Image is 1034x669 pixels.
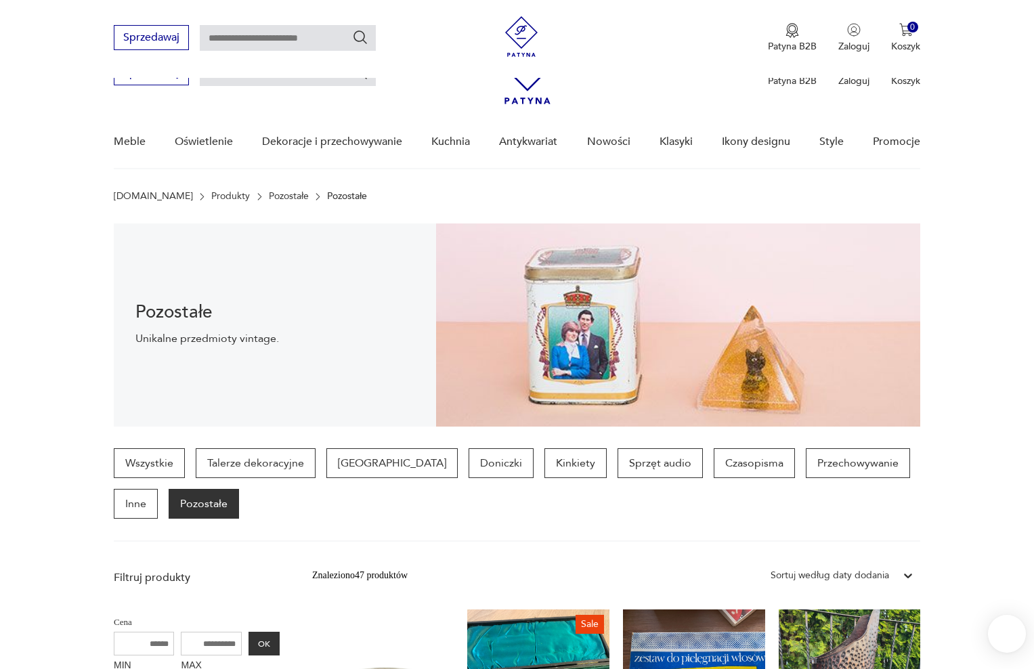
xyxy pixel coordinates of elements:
button: Sprzedawaj [114,25,189,50]
a: Sprzedawaj [114,34,189,43]
div: 0 [907,22,919,33]
p: Koszyk [891,40,920,53]
a: Sprzęt audio [618,448,703,478]
a: Antykwariat [499,116,557,168]
a: Doniczki [469,448,534,478]
a: Oświetlenie [175,116,233,168]
button: 0Koszyk [891,23,920,53]
div: Sortuj według daty dodania [771,568,889,583]
img: Pozostałe [436,223,920,427]
a: Talerze dekoracyjne [196,448,316,478]
p: Cena [114,615,280,630]
img: Ikona koszyka [899,23,913,37]
a: Wszystkie [114,448,185,478]
img: Patyna - sklep z meblami i dekoracjami vintage [501,16,542,57]
a: Promocje [873,116,920,168]
a: Dekoracje i przechowywanie [262,116,402,168]
iframe: Smartsupp widget button [988,615,1026,653]
p: Zaloguj [838,74,869,87]
a: [GEOGRAPHIC_DATA] [326,448,458,478]
a: Inne [114,489,158,519]
a: Pozostałe [169,489,239,519]
a: Kuchnia [431,116,470,168]
a: Przechowywanie [806,448,910,478]
p: Unikalne przedmioty vintage. [135,331,414,346]
a: Meble [114,116,146,168]
button: OK [249,632,280,655]
div: Znaleziono 47 produktów [312,568,408,583]
p: Patyna B2B [768,74,817,87]
a: Klasyki [660,116,693,168]
button: Szukaj [352,29,368,45]
a: Sprzedawaj [114,69,189,79]
a: Pozostałe [269,191,309,202]
a: Produkty [211,191,250,202]
a: Ikona medaluPatyna B2B [768,23,817,53]
p: Patyna B2B [768,40,817,53]
a: Kinkiety [544,448,607,478]
p: Filtruj produkty [114,570,280,585]
a: Nowości [587,116,630,168]
a: Ikony designu [722,116,790,168]
button: Zaloguj [838,23,869,53]
p: Koszyk [891,74,920,87]
p: Zaloguj [838,40,869,53]
a: Czasopisma [714,448,795,478]
a: [DOMAIN_NAME] [114,191,193,202]
a: Style [819,116,844,168]
button: Patyna B2B [768,23,817,53]
h1: Pozostałe [135,304,414,320]
img: Ikona medalu [785,23,799,38]
img: Ikonka użytkownika [847,23,861,37]
p: Pozostałe [327,191,367,202]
